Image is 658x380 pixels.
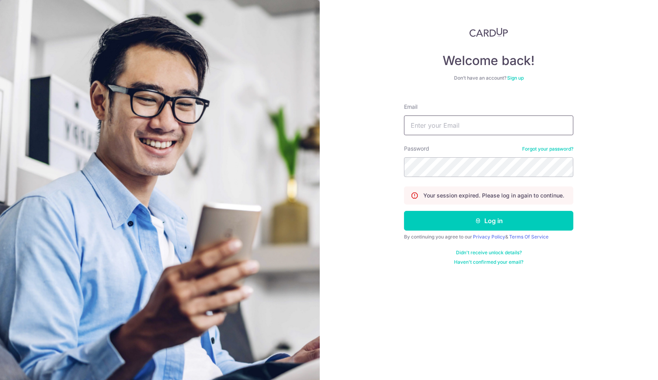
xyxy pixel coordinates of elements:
[456,250,522,256] a: Didn't receive unlock details?
[454,259,523,265] a: Haven't confirmed your email?
[18,6,34,13] span: Help
[404,53,573,69] h4: Welcome back!
[522,146,573,152] a: Forgot your password?
[509,234,549,240] a: Terms Of Service
[473,234,505,240] a: Privacy Policy
[404,75,573,81] div: Don’t have an account?
[423,192,564,199] p: Your session expired. Please log in again to continue.
[404,211,573,231] button: Log in
[404,145,429,153] label: Password
[404,103,417,111] label: Email
[404,234,573,240] div: By continuing you agree to our &
[404,115,573,135] input: Enter your Email
[469,28,508,37] img: CardUp Logo
[507,75,524,81] a: Sign up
